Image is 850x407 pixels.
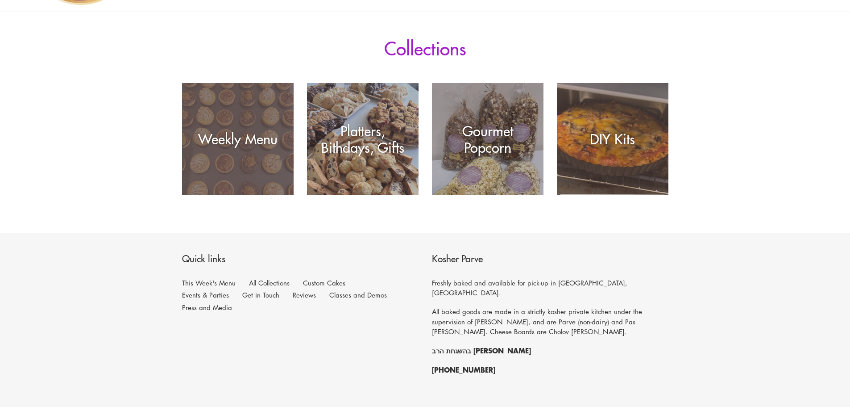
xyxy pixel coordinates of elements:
a: Get in Touch [242,290,279,299]
a: All Collections [249,278,290,287]
a: Reviews [293,290,316,299]
strong: בהשגחת הרב [PERSON_NAME] [432,345,531,356]
p: Freshly baked and available for pick-up in [GEOGRAPHIC_DATA],[GEOGRAPHIC_DATA]. [432,278,668,298]
a: DIY Kits [557,83,668,195]
a: Platters, Bithdays, Gifts [307,83,419,195]
a: This Week's Menu [182,278,236,287]
a: Events & Parties [182,290,229,299]
a: Press and Media [182,303,232,312]
h1: Collections [182,37,668,59]
div: Gourmet Popcorn [432,122,543,155]
div: Weekly Menu [182,131,294,147]
div: Platters, Bithdays, Gifts [307,122,419,155]
div: DIY Kits [557,131,668,147]
a: Weekly Menu [182,83,294,195]
p: Quick links [182,253,419,267]
a: Custom Cakes [303,278,345,287]
a: Gourmet Popcorn [432,83,543,195]
a: Classes and Demos [329,290,387,299]
strong: [PHONE_NUMBER] [432,364,495,375]
p: All baked goods are made in a strictly kosher private kitchen under the supervision of [PERSON_NA... [432,306,668,337]
p: Kosher Parve [432,253,668,267]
